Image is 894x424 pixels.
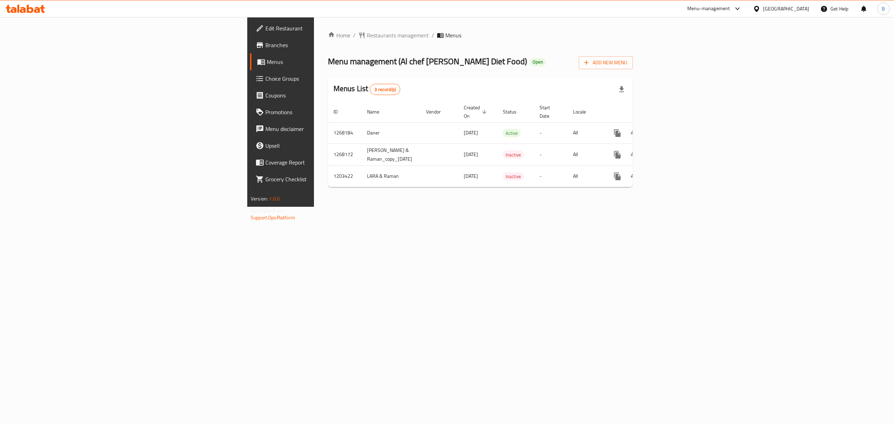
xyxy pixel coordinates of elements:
[567,122,603,144] td: All
[250,87,397,104] a: Coupons
[250,37,397,53] a: Branches
[334,108,347,116] span: ID
[269,194,280,203] span: 1.0.0
[464,150,478,159] span: [DATE]
[603,101,682,123] th: Actions
[265,158,391,167] span: Coverage Report
[503,151,524,159] span: Inactive
[882,5,885,13] span: B
[250,154,397,171] a: Coverage Report
[250,104,397,120] a: Promotions
[464,128,478,137] span: [DATE]
[445,31,461,39] span: Menus
[534,166,567,187] td: -
[579,56,633,69] button: Add New Menu
[464,103,489,120] span: Created On
[370,86,400,93] span: 3 record(s)
[503,172,524,181] div: Inactive
[763,5,809,13] div: [GEOGRAPHIC_DATA]
[534,122,567,144] td: -
[328,101,682,187] table: enhanced table
[626,146,643,163] button: Change Status
[584,58,627,67] span: Add New Menu
[265,41,391,49] span: Branches
[265,141,391,150] span: Upsell
[370,84,400,95] div: Total records count
[540,103,559,120] span: Start Date
[250,20,397,37] a: Edit Restaurant
[265,108,391,116] span: Promotions
[464,171,478,181] span: [DATE]
[426,108,450,116] span: Vendor
[265,125,391,133] span: Menu disclaimer
[613,81,630,98] div: Export file
[265,91,391,100] span: Coupons
[609,146,626,163] button: more
[503,173,524,181] span: Inactive
[265,175,391,183] span: Grocery Checklist
[609,125,626,141] button: more
[250,120,397,137] a: Menu disclaimer
[503,129,521,137] span: Active
[265,74,391,83] span: Choice Groups
[250,53,397,70] a: Menus
[534,144,567,166] td: -
[530,59,546,65] span: Open
[334,83,400,95] h2: Menus List
[250,171,397,188] a: Grocery Checklist
[573,108,595,116] span: Locale
[367,31,429,39] span: Restaurants management
[250,137,397,154] a: Upsell
[626,168,643,185] button: Change Status
[251,213,295,222] a: Support.OpsPlatform
[432,31,434,39] li: /
[626,125,643,141] button: Change Status
[567,166,603,187] td: All
[328,53,527,69] span: Menu management ( Al chef [PERSON_NAME] Diet Food )
[530,58,546,66] div: Open
[250,70,397,87] a: Choice Groups
[687,5,730,13] div: Menu-management
[265,24,391,32] span: Edit Restaurant
[267,58,391,66] span: Menus
[328,31,633,39] nav: breadcrumb
[251,206,283,215] span: Get support on:
[503,108,526,116] span: Status
[567,144,603,166] td: All
[609,168,626,185] button: more
[367,108,388,116] span: Name
[251,194,268,203] span: Version:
